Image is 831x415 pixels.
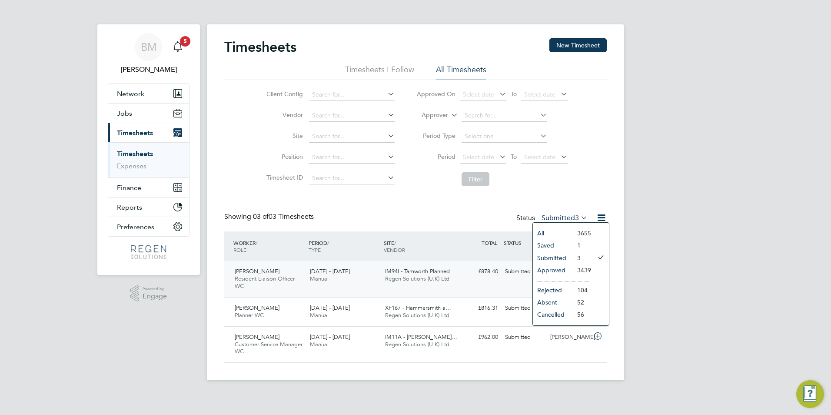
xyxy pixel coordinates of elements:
[385,268,450,275] span: IM94I - Tamworth Planned
[533,227,573,239] li: All
[264,174,303,181] label: Timesheet ID
[456,330,502,345] div: £962.00
[309,131,395,143] input: Search for...
[108,197,189,217] button: Reports
[416,132,455,140] label: Period Type
[533,284,573,296] li: Rejected
[327,239,329,246] span: /
[117,162,146,170] a: Expenses
[502,235,547,251] div: STATUS
[231,235,306,258] div: WORKER
[385,341,449,348] span: Regen Solutions (U.K) Ltd
[394,239,396,246] span: /
[264,111,303,119] label: Vendor
[264,153,303,161] label: Position
[502,264,547,279] div: Submitted
[502,301,547,315] div: Submitted
[382,235,457,258] div: SITE
[169,33,186,61] a: 5
[108,33,189,75] a: BM[PERSON_NAME]
[117,223,154,231] span: Preferences
[547,330,592,345] div: [PERSON_NAME]
[573,296,591,308] li: 52
[235,311,264,319] span: Planner WC
[108,178,189,197] button: Finance
[310,333,350,341] span: [DATE] - [DATE]
[384,246,405,253] span: VENDOR
[533,239,573,251] li: Saved
[456,264,502,279] div: £878.40
[573,239,591,251] li: 1
[575,214,579,222] span: 3
[309,172,395,184] input: Search for...
[108,84,189,103] button: Network
[573,227,591,239] li: 3655
[306,235,382,258] div: PERIOD
[462,172,489,186] button: Filter
[235,304,279,311] span: [PERSON_NAME]
[224,38,296,56] h2: Timesheets
[131,245,166,259] img: regensolutions-logo-retina.png
[385,311,449,319] span: Regen Solutions (U.K) Ltd
[533,264,573,276] li: Approved
[463,153,494,161] span: Select date
[309,151,395,164] input: Search for...
[310,341,329,348] span: Manual
[108,64,189,75] span: Billy Mcnamara
[508,88,519,100] span: To
[108,142,189,177] div: Timesheets
[117,184,141,192] span: Finance
[264,132,303,140] label: Site
[436,64,486,80] li: All Timesheets
[117,129,153,137] span: Timesheets
[533,252,573,264] li: Submitted
[235,268,279,275] span: [PERSON_NAME]
[573,284,591,296] li: 104
[502,330,547,345] div: Submitted
[309,89,395,101] input: Search for...
[108,245,189,259] a: Go to home page
[416,153,455,161] label: Period
[385,333,457,341] span: IM11A - [PERSON_NAME]…
[309,110,395,122] input: Search for...
[573,264,591,276] li: 3439
[235,333,279,341] span: [PERSON_NAME]
[97,24,200,275] nav: Main navigation
[573,308,591,321] li: 56
[108,123,189,142] button: Timesheets
[180,36,190,47] span: 5
[533,296,573,308] li: Absent
[516,212,589,224] div: Status
[253,212,269,221] span: 03 of
[416,90,455,98] label: Approved On
[310,304,350,311] span: [DATE] - [DATE]
[508,151,519,162] span: To
[233,246,246,253] span: ROLE
[345,64,414,80] li: Timesheets I Follow
[141,41,157,53] span: BM
[573,252,591,264] li: 3
[108,217,189,236] button: Preferences
[309,246,321,253] span: TYPE
[524,153,555,161] span: Select date
[385,304,451,311] span: XF167 - Hammersmith a…
[130,285,167,302] a: Powered byEngage
[462,131,547,143] input: Select one
[463,90,494,98] span: Select date
[256,239,257,246] span: /
[385,275,449,282] span: Regen Solutions (U.K) Ltd
[542,214,588,222] label: Submitted
[117,203,142,211] span: Reports
[524,90,555,98] span: Select date
[143,285,167,293] span: Powered by
[117,109,132,117] span: Jobs
[117,90,144,98] span: Network
[549,38,607,52] button: New Timesheet
[143,293,167,300] span: Engage
[796,380,824,408] button: Engage Resource Center
[462,110,547,122] input: Search for...
[117,150,153,158] a: Timesheets
[482,239,497,246] span: TOTAL
[409,111,448,120] label: Approver
[224,212,316,221] div: Showing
